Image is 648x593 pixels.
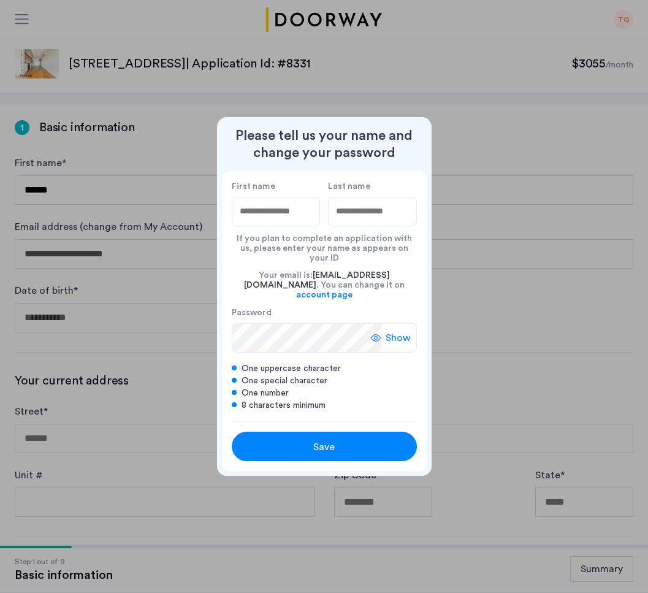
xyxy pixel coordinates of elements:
h2: Please tell us your name and change your password [222,127,427,161]
label: Password [232,307,381,318]
div: One uppercase character [232,362,417,375]
span: [EMAIL_ADDRESS][DOMAIN_NAME] [244,271,390,289]
button: button [232,432,417,461]
div: One special character [232,375,417,387]
label: Last name [328,181,417,192]
div: If you plan to complete an application with us, please enter your name as appears on your ID [232,226,417,263]
span: Show [386,331,411,345]
span: Save [313,440,335,454]
a: account page [296,290,353,300]
div: One number [232,387,417,399]
div: 8 characters minimum [232,399,417,411]
div: Your email is: . You can change it on [232,263,417,307]
label: First name [232,181,321,192]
